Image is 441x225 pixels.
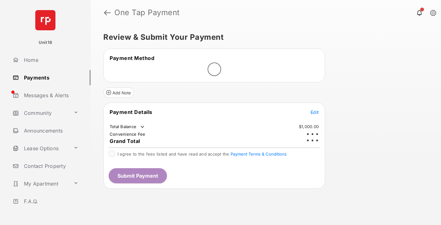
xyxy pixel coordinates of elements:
[109,168,167,183] button: Submit Payment
[110,109,152,115] span: Payment Details
[311,109,319,115] button: Edit
[109,124,146,130] td: Total Balance
[299,124,319,129] td: $1,000.00
[10,88,91,103] a: Messages & Alerts
[110,55,154,61] span: Payment Method
[35,10,55,30] img: svg+xml;base64,PHN2ZyB4bWxucz0iaHR0cDovL3d3dy53My5vcmcvMjAwMC9zdmciIHdpZHRoPSI2NCIgaGVpZ2h0PSI2NC...
[103,33,423,41] h5: Review & Submit Your Payment
[10,105,71,121] a: Community
[110,138,140,144] span: Grand Total
[109,131,146,137] td: Convenience Fee
[10,176,71,191] a: My Apartment
[10,70,91,85] a: Payments
[10,123,91,138] a: Announcements
[10,141,71,156] a: Lease Options
[103,87,134,98] button: Add Note
[231,151,287,157] button: I agree to the fees listed and have read and accept the
[10,52,91,68] a: Home
[39,39,52,46] p: Unit16
[114,9,180,16] strong: One Tap Payment
[10,194,91,209] a: F.A.Q.
[117,151,287,157] span: I agree to the fees listed and have read and accept the
[10,158,91,174] a: Contact Property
